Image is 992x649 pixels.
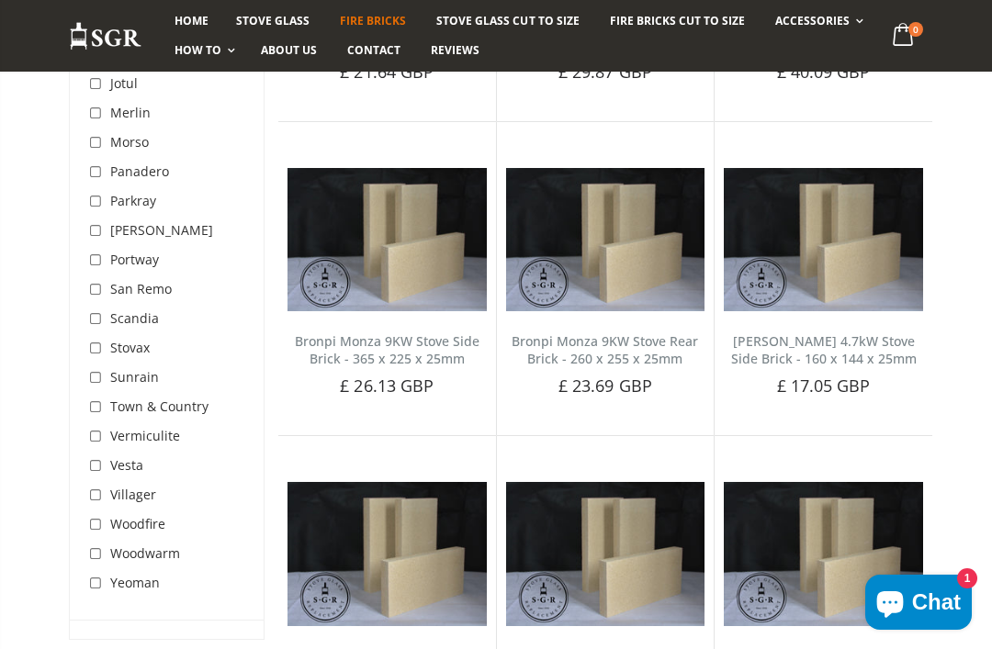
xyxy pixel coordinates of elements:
img: Carron 7.3kW Stove Side Brick [506,482,705,626]
a: Stove Glass Cut To Size [423,6,592,36]
span: Merlin [110,104,151,121]
a: Fire Bricks Cut To Size [596,6,759,36]
img: Stove Glass Replacement [69,21,142,51]
span: Town & Country [110,397,209,415]
span: How To [175,42,221,58]
span: Vermiculite [110,427,180,444]
a: [PERSON_NAME] 4.7kW Stove Side Brick - 160 x 144 x 25mm [731,332,917,367]
span: About us [261,42,317,58]
span: Morso [110,133,149,151]
a: 0 [885,18,923,54]
span: San Remo [110,280,172,297]
span: Home [175,13,209,28]
span: Reviews [431,42,479,58]
span: £ 26.13 GBP [340,375,434,397]
span: Vesta [110,456,143,474]
a: Accessories [761,6,873,36]
span: Woodfire [110,515,165,532]
span: Woodwarm [110,544,180,562]
a: Reviews [417,36,493,65]
span: [PERSON_NAME] [110,221,213,239]
img: Carron 4.7kW Stove Rear Brick [287,482,487,626]
span: Stove Glass [236,13,310,28]
a: Contact [333,36,414,65]
span: Villager [110,486,156,503]
span: Scandia [110,309,159,327]
a: Stove Glass [222,6,323,36]
img: Carron 7.3kW Stove Rear Brick [724,482,923,626]
a: Bronpi Monza 9KW Stove Side Brick - 365 x 225 x 25mm [295,332,479,367]
span: Contact [347,42,400,58]
a: Bronpi Monza 9KW Stove Rear Brick - 260 x 255 x 25mm [512,332,698,367]
span: Stove Glass Cut To Size [436,13,579,28]
span: Sunrain [110,368,159,386]
span: Panadero [110,162,169,180]
span: Fire Bricks [340,13,406,28]
span: Stovax [110,339,150,356]
a: About us [247,36,331,65]
span: Parkray [110,192,156,209]
span: Fire Bricks Cut To Size [610,13,745,28]
a: Home [161,6,222,36]
span: Jotul [110,74,138,92]
img: Bronpi Monza 9KW Stove Rear Brick [506,168,705,312]
a: Fire Bricks [326,6,420,36]
img: Bronpi Monza 9KW Stove Side Brick [287,168,487,312]
a: How To [161,36,244,65]
span: Accessories [775,13,850,28]
span: Portway [110,251,159,268]
span: Yeoman [110,574,160,591]
inbox-online-store-chat: Shopify online store chat [860,575,977,634]
img: Carron 4.7kW Stove Side Brick [724,168,923,312]
span: 0 [908,22,923,37]
span: £ 23.69 GBP [558,375,652,397]
span: £ 17.05 GBP [777,375,871,397]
